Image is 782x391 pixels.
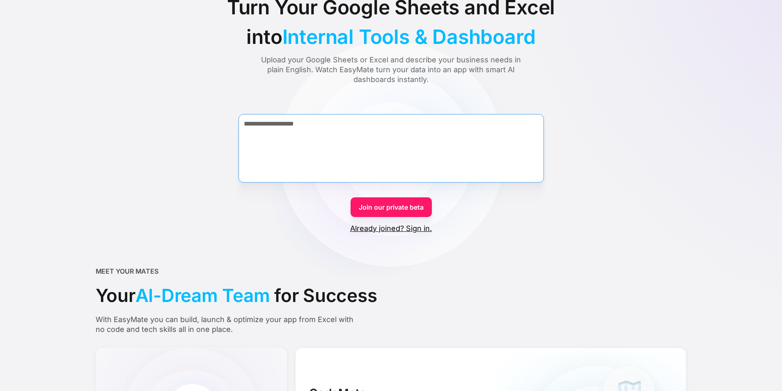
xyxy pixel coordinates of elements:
a: Already joined? Sign in. [350,224,432,233]
div: MEET YOUR MATES [96,266,159,276]
div: With EasyMate you can build, launch & optimize your app from Excel with no code and tech skills a... [96,315,355,334]
span: AI-Dream Team [135,281,270,310]
span: Internal Tools & Dashboard [282,25,536,49]
form: Form [96,99,687,233]
a: Join our private beta [351,197,432,217]
div: Your [96,281,377,310]
div: Upload your Google Sheets or Excel and describe your business needs in plain English. Watch EasyM... [258,55,525,85]
span: for Success [274,281,377,310]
